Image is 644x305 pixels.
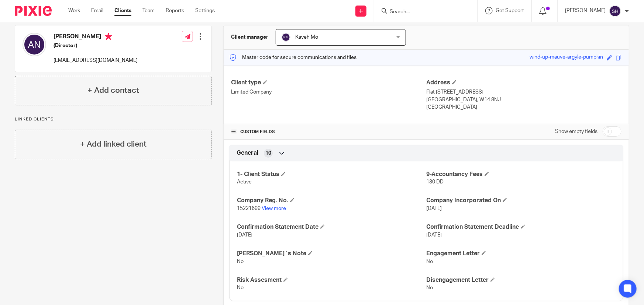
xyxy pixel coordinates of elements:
span: Active [237,179,252,185]
p: Master code for secure communications and files [229,54,357,61]
h4: + Add contact [87,85,139,96]
span: [DATE] [426,232,442,238]
input: Search [389,9,455,15]
p: Flat [STREET_ADDRESS] [426,88,621,96]
h4: CUSTOM FIELDS [231,129,426,135]
h5: (Director) [54,42,138,49]
img: svg%3E [609,5,621,17]
span: General [237,149,258,157]
h4: Risk Assesment [237,276,426,284]
h4: [PERSON_NAME] [54,33,138,42]
a: View more [262,206,286,211]
span: 130 DD [426,179,444,185]
h4: 9-Accountancy Fees [426,171,616,178]
a: Reports [166,7,184,14]
h4: Company Incorporated On [426,197,616,204]
i: Primary [105,33,112,40]
span: No [426,285,433,290]
h4: Company Reg. No. [237,197,426,204]
h4: Address [426,79,621,87]
img: svg%3E [23,33,46,56]
span: 10 [265,150,271,157]
p: Limited Company [231,88,426,96]
a: Team [142,7,155,14]
img: Pixie [15,6,52,16]
a: Clients [114,7,131,14]
span: No [237,259,244,264]
span: [DATE] [237,232,252,238]
h4: Confirmation Statement Date [237,223,426,231]
span: No [426,259,433,264]
h4: Disengagement Letter [426,276,616,284]
span: 15221699 [237,206,261,211]
a: Email [91,7,103,14]
h4: [PERSON_NAME]`s Note [237,250,426,257]
a: Settings [195,7,215,14]
p: [GEOGRAPHIC_DATA] [426,104,621,111]
a: Work [68,7,80,14]
h4: 1- Client Status [237,171,426,178]
span: Kaveh Mo [295,35,318,40]
h4: Client type [231,79,426,87]
span: No [237,285,244,290]
div: wind-up-mauve-argyle-pumpkin [530,53,603,62]
p: [EMAIL_ADDRESS][DOMAIN_NAME] [54,57,138,64]
span: [DATE] [426,206,442,211]
h4: Confirmation Statement Deadline [426,223,616,231]
p: Linked clients [15,116,212,122]
label: Show empty fields [555,128,597,135]
h3: Client manager [231,34,268,41]
p: [GEOGRAPHIC_DATA], W14 8NJ [426,96,621,104]
h4: + Add linked client [80,139,147,150]
p: [PERSON_NAME] [565,7,606,14]
span: Get Support [496,8,524,13]
h4: Engagement Letter [426,250,616,257]
img: svg%3E [282,33,290,42]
